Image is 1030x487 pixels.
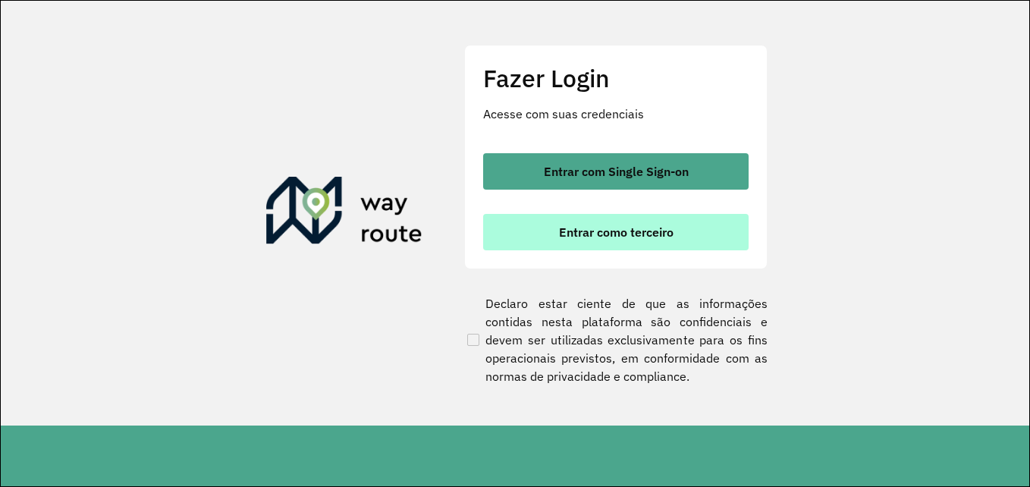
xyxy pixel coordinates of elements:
[483,214,749,250] button: button
[483,153,749,190] button: button
[544,165,689,178] span: Entrar com Single Sign-on
[464,294,768,385] label: Declaro estar ciente de que as informações contidas nesta plataforma são confidenciais e devem se...
[483,105,749,123] p: Acesse com suas credenciais
[266,177,422,250] img: Roteirizador AmbevTech
[559,226,674,238] span: Entrar como terceiro
[483,64,749,93] h2: Fazer Login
